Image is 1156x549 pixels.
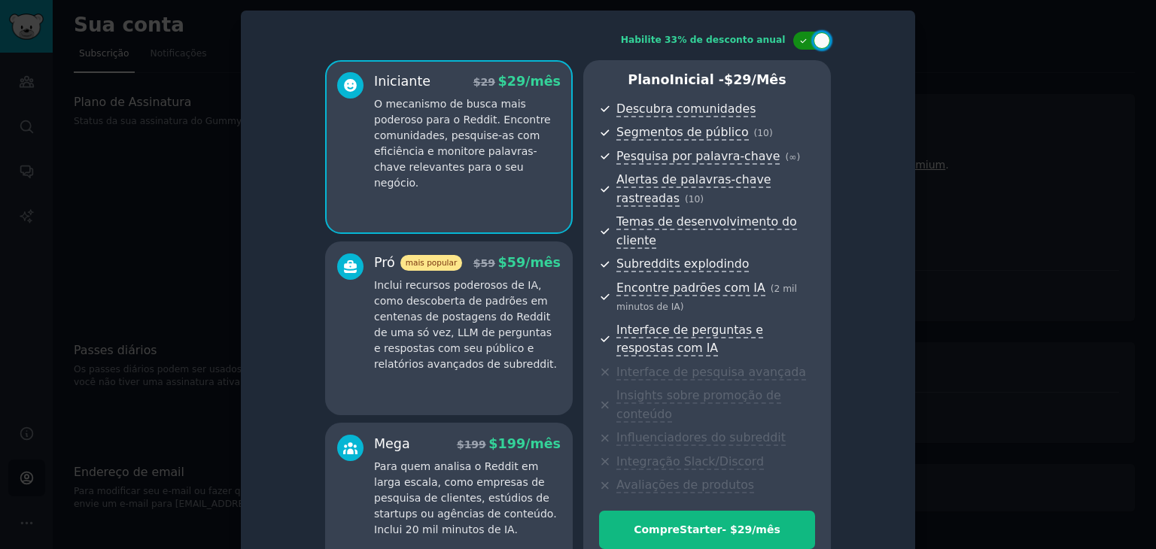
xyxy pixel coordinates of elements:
font: Temas de desenvolvimento do cliente [616,214,797,247]
font: 29 [733,72,751,87]
font: Descubra comunidades [616,102,756,116]
font: Compre [634,523,680,535]
font: Para quem analisa o Reddit em larga escala, como empresas de pesquisa de clientes, estúdios de st... [374,460,557,535]
font: Segmentos de público [616,125,748,139]
font: Inclui recursos poderosos de IA, como descoberta de padrões em centenas de postagens do Reddit de... [374,279,557,370]
font: O mecanismo de busca mais poderoso para o Reddit. Encontre comunidades, pesquise-as com eficiênci... [374,98,551,189]
font: ) [680,302,684,312]
font: Interface de perguntas e respostas com IA [616,323,763,356]
font: 29 [481,76,495,88]
font: Inicial - [669,72,724,87]
font: ( [771,284,774,294]
font: /mês [752,523,780,535]
font: ( [685,194,689,205]
font: 199 [464,438,486,450]
font: ) [796,152,800,162]
font: Mega [374,436,410,451]
font: $ [724,72,733,87]
font: /mês [525,436,561,451]
font: $ [488,436,497,451]
font: ) [769,128,773,138]
font: Insights sobre promoção de conteúdo [616,388,781,421]
font: $ [473,76,481,88]
font: Starter [680,523,722,535]
font: Encontre padrões com IA [616,281,765,295]
font: $ [498,255,507,270]
font: 10 [689,194,701,205]
font: 29 [507,74,525,89]
font: 59 [507,255,525,270]
font: $ [457,438,464,450]
font: Habilite 33% de desconto anual [621,35,786,45]
font: 199 [498,436,526,451]
font: Influenciadores do subreddit [616,430,786,444]
font: Subreddits explodindo [616,256,749,271]
font: /mês [752,72,786,87]
font: Iniciante [374,74,430,89]
font: Interface de pesquisa avançada [616,365,806,379]
font: 10 [757,128,769,138]
font: Avaliações de produtos [616,478,754,492]
font: Plano [628,72,669,87]
font: ) [700,194,704,205]
font: /mês [525,74,561,89]
font: $ [498,74,507,89]
font: mais popular [406,258,457,267]
font: Integração Slack/Discord [616,454,764,469]
font: ( [754,128,758,138]
font: $ [473,257,481,269]
font: 29 [738,523,752,535]
font: Pesquisa por palavra-chave [616,149,780,163]
font: 2 mil minutos de IA [616,284,797,313]
font: - $ [722,523,737,535]
font: ( [785,152,789,162]
font: ∞ [789,152,796,162]
font: Alertas de palavras-chave rastreadas [616,172,771,205]
font: /mês [525,255,561,270]
button: CompreStarter- $29/mês [599,511,815,549]
font: Pró [374,255,395,270]
font: 59 [481,257,495,269]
